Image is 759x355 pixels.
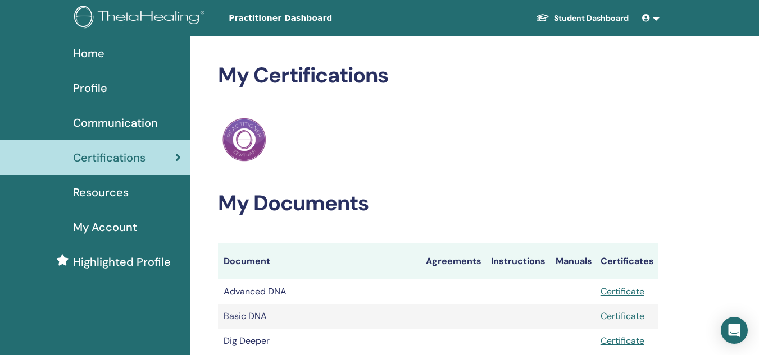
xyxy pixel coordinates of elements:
span: Communication [73,114,158,131]
span: My Account [73,219,137,236]
h2: My Documents [218,191,658,216]
th: Certificates [595,243,658,279]
h2: My Certifications [218,63,658,89]
img: Practitioner [222,118,266,162]
a: Certificate [601,285,644,297]
th: Document [218,243,420,279]
td: Dig Deeper [218,329,420,353]
span: Resources [73,184,129,201]
a: Certificate [601,310,644,322]
th: Manuals [550,243,595,279]
td: Basic DNA [218,304,420,329]
span: Profile [73,80,107,96]
span: Practitioner Dashboard [229,12,397,24]
img: logo.png [74,6,208,31]
span: Certifications [73,149,146,166]
td: Advanced DNA [218,279,420,304]
span: Home [73,45,104,62]
a: Certificate [601,335,644,347]
span: Highlighted Profile [73,253,171,270]
div: Open Intercom Messenger [721,317,748,344]
img: graduation-cap-white.svg [536,13,549,22]
a: Student Dashboard [527,8,638,29]
th: Instructions [485,243,549,279]
th: Agreements [420,243,486,279]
